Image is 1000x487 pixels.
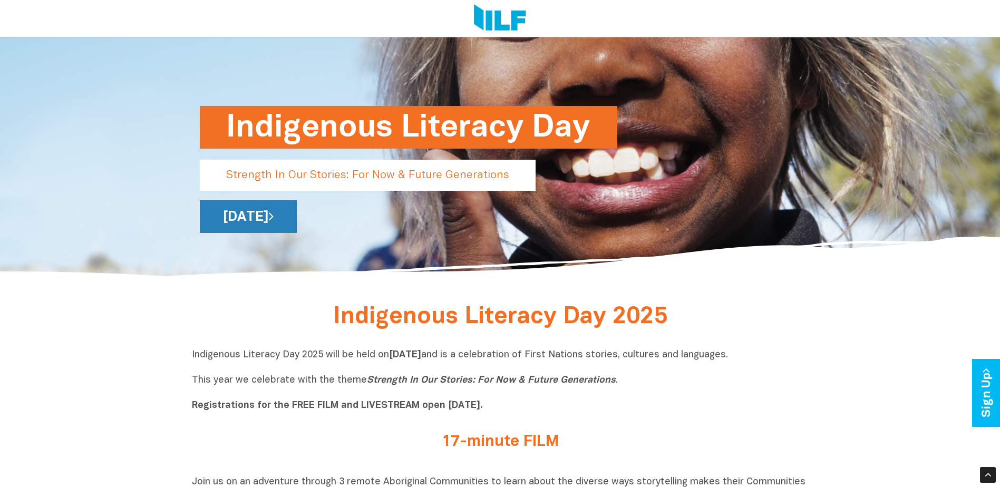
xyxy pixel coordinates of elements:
[980,467,996,483] div: Scroll Back to Top
[303,433,698,451] h2: 17-minute FILM
[192,401,483,410] b: Registrations for the FREE FILM and LIVESTREAM open [DATE].
[200,160,536,191] p: Strength In Our Stories: For Now & Future Generations
[333,306,667,328] span: Indigenous Literacy Day 2025
[389,350,421,359] b: [DATE]
[367,376,616,385] i: Strength In Our Stories: For Now & Future Generations
[226,106,591,149] h1: Indigenous Literacy Day
[474,4,526,33] img: Logo
[192,349,809,412] p: Indigenous Literacy Day 2025 will be held on and is a celebration of First Nations stories, cultu...
[200,200,297,233] a: [DATE]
